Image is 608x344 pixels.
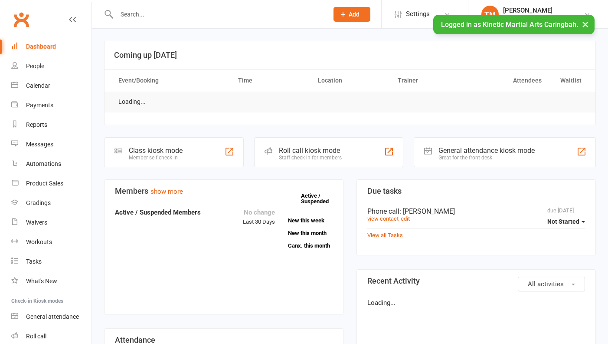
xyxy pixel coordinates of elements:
a: Payments [11,96,92,115]
a: Calendar [11,76,92,96]
button: Add [333,7,370,22]
h3: Coming up [DATE] [114,51,586,60]
div: Great for the front desk [438,155,535,161]
div: Workouts [26,238,52,245]
span: All activities [528,280,564,288]
a: Active / Suspended [301,186,339,211]
button: × [578,15,593,33]
span: Not Started [547,218,579,225]
th: Event/Booking [111,69,230,92]
a: View all Tasks [367,232,403,238]
div: Reports [26,121,47,128]
div: Kinetic Martial Arts Caringbah [503,14,584,22]
div: TM [481,6,499,23]
div: No change [243,207,275,218]
span: Logged in as Kinetic Martial Arts Caringbah. [441,20,578,29]
th: Trainer [390,69,470,92]
a: General attendance kiosk mode [11,307,92,327]
a: What's New [11,271,92,291]
th: Waitlist [549,69,589,92]
div: Roll call [26,333,46,340]
div: General attendance [26,313,79,320]
th: Location [310,69,390,92]
div: Dashboard [26,43,56,50]
strong: Active / Suspended Members [115,208,201,216]
th: Time [230,69,310,92]
div: What's New [26,278,57,284]
a: Dashboard [11,37,92,56]
div: Roll call kiosk mode [279,146,342,155]
div: Product Sales [26,180,63,187]
div: Class kiosk mode [129,146,183,155]
a: Clubworx [10,9,32,30]
div: Calendar [26,82,50,89]
a: show more [150,188,183,195]
div: Waivers [26,219,47,226]
a: Reports [11,115,92,135]
a: Gradings [11,193,92,213]
a: Workouts [11,232,92,252]
a: Messages [11,135,92,154]
p: Loading... [367,298,585,308]
a: edit [401,215,410,222]
div: Gradings [26,199,51,206]
a: view contact [367,215,399,222]
h3: Recent Activity [367,277,585,285]
a: Waivers [11,213,92,232]
button: All activities [518,277,585,291]
div: [PERSON_NAME] [503,7,584,14]
h3: Members [115,187,333,195]
div: Last 30 Days [243,207,275,227]
span: : [PERSON_NAME] [399,207,455,215]
a: Canx. this month [288,243,333,248]
button: Not Started [547,214,585,229]
div: Member self check-in [129,155,183,161]
div: Payments [26,102,53,109]
div: People [26,63,44,69]
div: Phone call [367,207,585,215]
a: New this week [288,218,333,223]
td: Loading... [111,92,154,112]
h3: Due tasks [367,187,585,195]
input: Search... [114,8,322,20]
th: Attendees [470,69,549,92]
a: Tasks [11,252,92,271]
span: Add [349,11,360,18]
div: General attendance kiosk mode [438,146,535,155]
a: Product Sales [11,174,92,193]
div: Messages [26,141,53,148]
a: People [11,56,92,76]
a: Automations [11,154,92,174]
span: Settings [406,4,430,24]
div: Staff check-in for members [279,155,342,161]
div: Automations [26,160,61,167]
a: New this month [288,230,333,236]
div: Tasks [26,258,42,265]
